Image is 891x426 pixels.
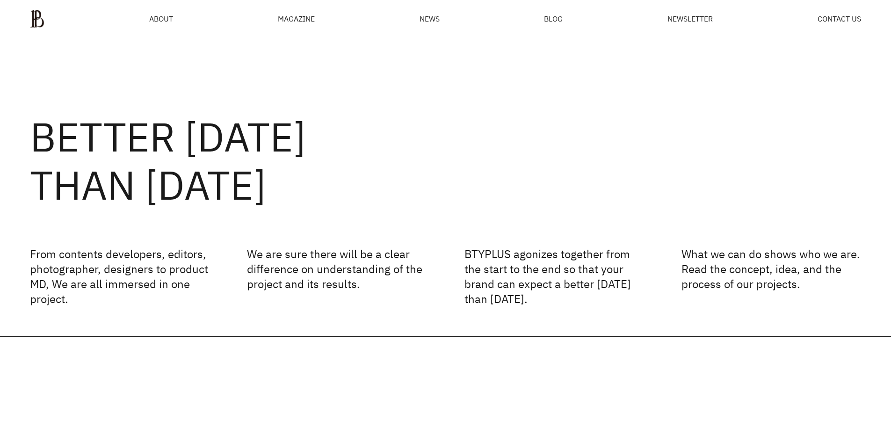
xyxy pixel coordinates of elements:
a: BLOG [544,15,563,22]
div: MAGAZINE [278,15,315,22]
p: BTYPLUS agonizes together from the start to the end so that your brand can expect a better [DATE]... [464,246,644,306]
p: From contents developers, editors, photographer, designers to product MD, We are all immersed in ... [30,246,210,306]
a: CONTACT US [818,15,861,22]
img: ba379d5522eb3.png [30,9,44,28]
a: ABOUT [149,15,173,22]
p: We are sure there will be a clear difference on understanding of the project and its results. [247,246,427,306]
a: NEWSLETTER [667,15,713,22]
p: What we can do shows who we are. Read the concept, idea, and the process of our projects. [681,246,861,306]
h2: BETTER [DATE] THAN [DATE] [30,113,861,209]
a: NEWS [420,15,440,22]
